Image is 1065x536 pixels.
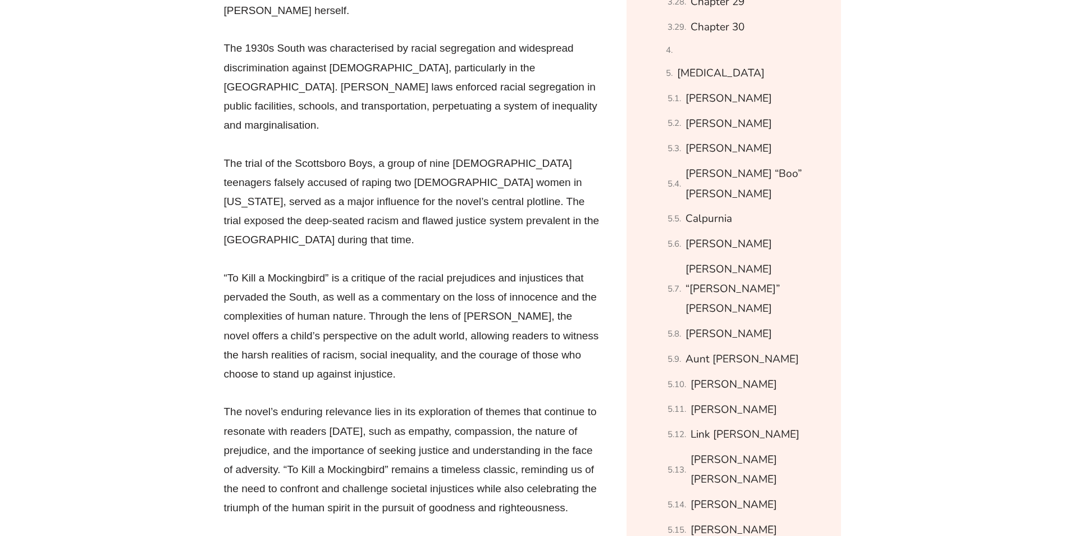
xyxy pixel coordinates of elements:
a: [PERSON_NAME] “[PERSON_NAME]” [PERSON_NAME] [685,260,827,319]
a: [PERSON_NAME] [685,89,772,108]
a: [PERSON_NAME] [691,375,777,394]
a: Chapter 30 [691,17,744,37]
p: The trial of the Scottsboro Boys, a group of nine [DEMOGRAPHIC_DATA] teenagers falsely accused of... [224,154,600,250]
a: [PERSON_NAME] [685,234,772,254]
a: [PERSON_NAME] [PERSON_NAME] [691,450,827,490]
p: The 1930s South was characterised by racial segregation and widespread discrimination against [DE... [224,39,600,135]
a: [PERSON_NAME] [691,400,777,420]
p: “To Kill a Mockingbird” is a critique of the racial prejudices and injustices that pervaded the S... [224,269,600,384]
a: Calpurnia [685,209,732,229]
a: [PERSON_NAME] [685,114,772,134]
a: [PERSON_NAME] [691,495,777,515]
a: [PERSON_NAME] [685,139,772,158]
a: Aunt [PERSON_NAME] [685,349,799,369]
p: The novel’s enduring relevance lies in its exploration of themes that continue to resonate with r... [224,402,600,517]
a: [MEDICAL_DATA] [677,63,765,83]
iframe: Chat Widget [878,409,1065,536]
a: Link [PERSON_NAME] [691,425,799,444]
a: [PERSON_NAME] “Boo” [PERSON_NAME] [685,164,827,204]
a: [PERSON_NAME] [685,324,772,344]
